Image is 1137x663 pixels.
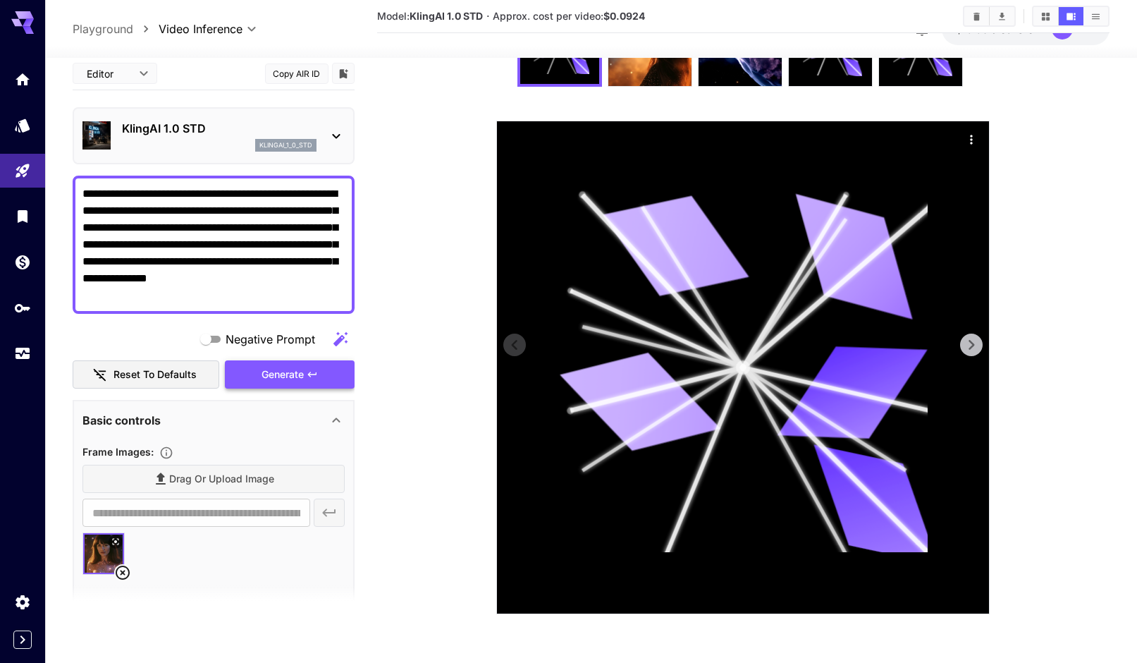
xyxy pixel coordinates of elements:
[1033,7,1058,25] button: Show videos in grid view
[82,412,161,429] p: Basic controls
[259,140,312,150] p: klingai_1_0_std
[14,593,31,611] div: Settings
[963,6,1016,27] div: Clear videosDownload All
[14,345,31,363] div: Usage
[14,157,31,175] div: Playground
[964,7,989,25] button: Clear videos
[14,207,31,225] div: Library
[1083,7,1108,25] button: Show videos in list view
[410,10,483,22] b: KlingAI 1.0 STD
[13,631,32,649] button: Expand sidebar
[991,23,1040,35] span: credits left
[73,20,133,37] a: Playground
[14,299,31,317] div: API Keys
[493,10,645,22] span: Approx. cost per video:
[603,10,645,22] b: $0.0924
[82,403,345,437] div: Basic controls
[159,20,242,37] span: Video Inference
[87,66,130,81] span: Editor
[486,8,490,25] p: ·
[122,120,316,137] p: KlingAI 1.0 STD
[73,360,219,389] button: Reset to defaults
[154,446,179,460] button: Upload frame images.
[73,20,159,37] nav: breadcrumb
[225,360,355,389] button: Generate
[265,63,328,84] button: Copy AIR ID
[82,114,345,157] div: KlingAI 1.0 STDklingai_1_0_std
[1032,6,1110,27] div: Show videos in grid viewShow videos in video viewShow videos in list view
[14,71,31,88] div: Home
[961,128,982,150] div: Actions
[82,446,154,458] span: Frame Images :
[337,65,350,82] button: Add to library
[14,253,31,271] div: Wallet
[1059,7,1083,25] button: Show videos in video view
[14,116,31,134] div: Models
[377,10,483,22] span: Model:
[226,331,315,348] span: Negative Prompt
[262,366,304,384] span: Generate
[956,23,991,35] span: $15.50
[990,7,1014,25] button: Download All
